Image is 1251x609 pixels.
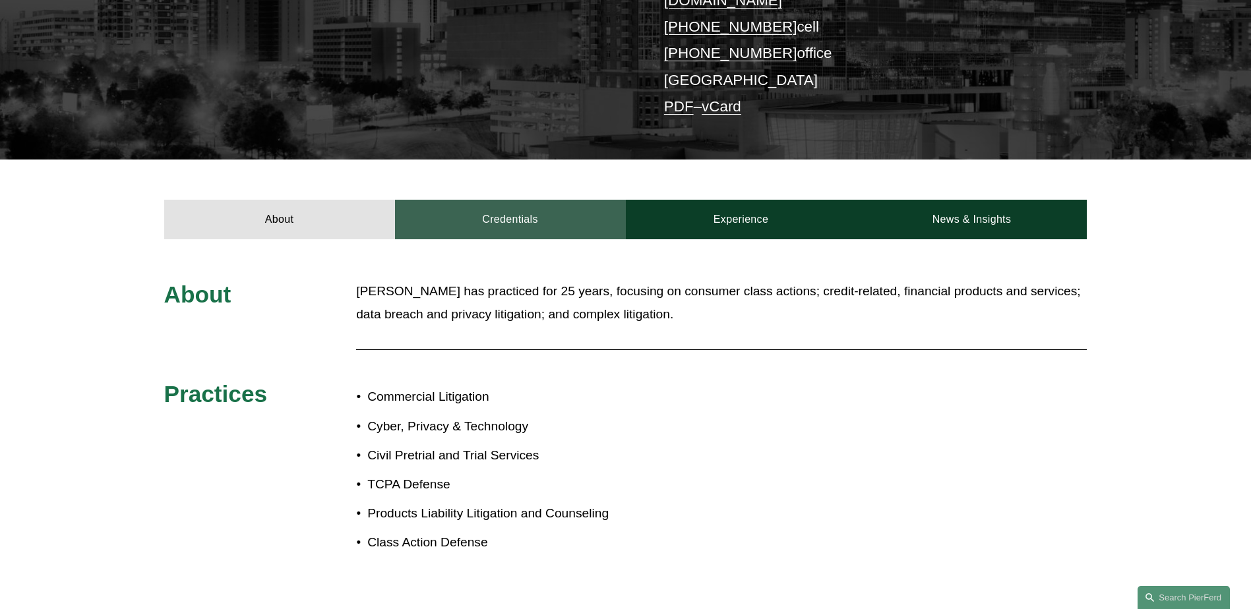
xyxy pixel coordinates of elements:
[1138,586,1230,609] a: Search this site
[164,200,395,239] a: About
[367,415,625,438] p: Cyber, Privacy & Technology
[367,502,625,525] p: Products Liability Litigation and Counseling
[367,386,625,409] p: Commercial Litigation
[395,200,626,239] a: Credentials
[164,381,268,407] span: Practices
[626,200,857,239] a: Experience
[164,281,231,307] span: About
[367,473,625,496] p: TCPA Defense
[664,18,797,35] a: [PHONE_NUMBER]
[367,444,625,467] p: Civil Pretrial and Trial Services
[664,98,694,115] a: PDF
[356,280,1087,326] p: [PERSON_NAME] has practiced for 25 years, focusing on consumer class actions; credit-related, fin...
[702,98,741,115] a: vCard
[856,200,1087,239] a: News & Insights
[664,45,797,61] a: [PHONE_NUMBER]
[367,531,625,554] p: Class Action Defense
